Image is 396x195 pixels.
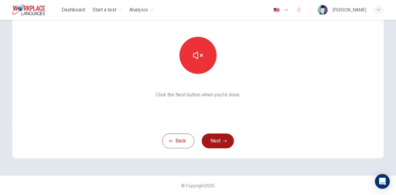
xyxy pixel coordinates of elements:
div: Open Intercom Messenger [375,174,390,189]
span: Start a test [93,6,116,14]
span: © Copyright 2025 [181,183,215,188]
button: Start a test [90,4,124,15]
button: Analysis [127,4,156,15]
span: Dashboard [62,6,85,14]
span: Analysis [129,6,148,14]
img: Workplace Languages logo [12,4,45,16]
button: Back [162,134,194,148]
div: [PERSON_NAME] [333,6,366,14]
button: Next [202,134,234,148]
span: Click the Next button when you’re done. [138,91,259,99]
img: Profile picture [318,5,328,15]
a: Workplace Languages logo [12,4,59,16]
button: Dashboard [59,4,88,15]
img: en [273,8,280,12]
